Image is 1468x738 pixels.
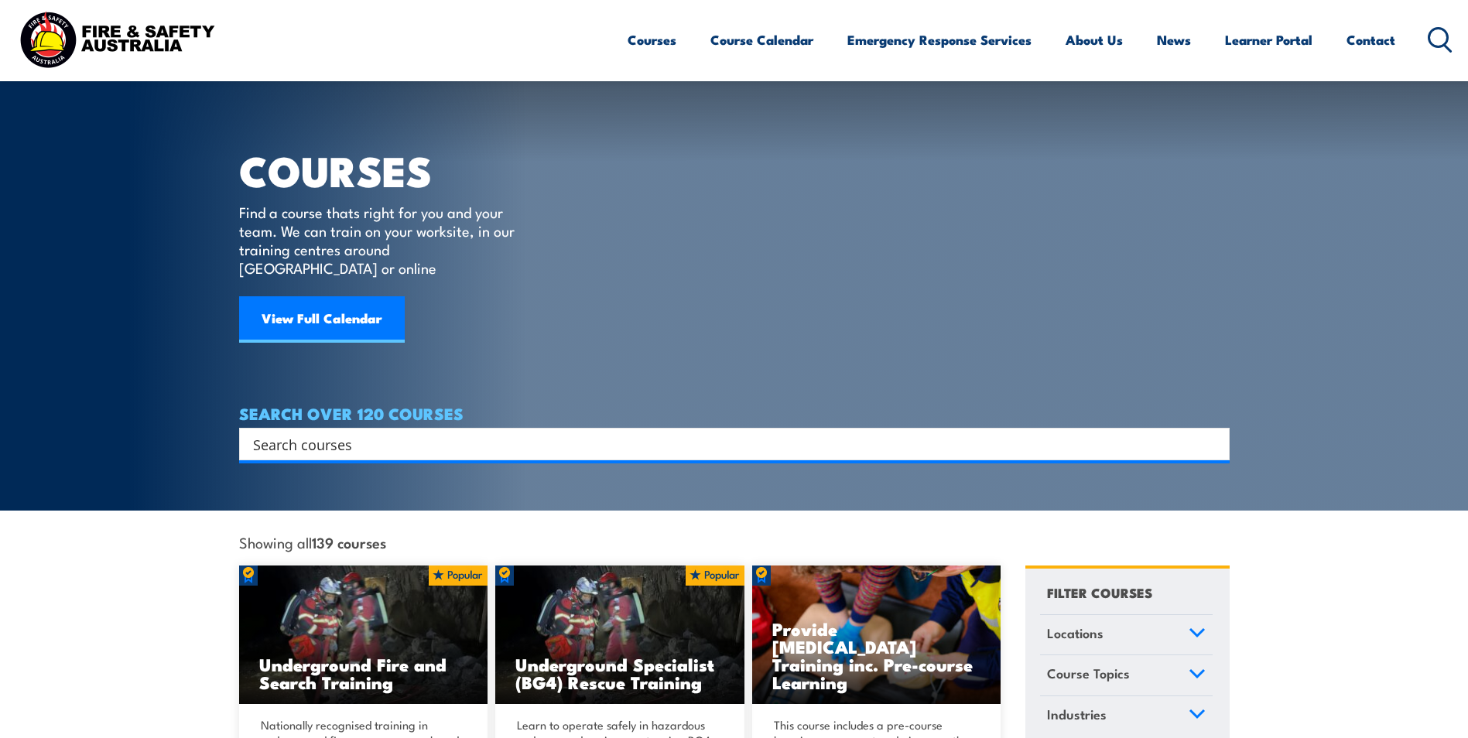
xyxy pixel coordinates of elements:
[495,565,744,705] img: Underground mine rescue
[1225,19,1312,60] a: Learner Portal
[239,405,1230,422] h4: SEARCH OVER 120 COURSES
[710,19,813,60] a: Course Calendar
[256,433,1199,455] form: Search form
[772,620,981,691] h3: Provide [MEDICAL_DATA] Training inc. Pre-course Learning
[239,203,522,277] p: Find a course thats right for you and your team. We can train on your worksite, in our training c...
[239,565,488,705] img: Underground mine rescue
[239,534,386,550] span: Showing all
[239,565,488,705] a: Underground Fire and Search Training
[752,565,1001,705] img: Low Voltage Rescue and Provide CPR
[1347,19,1395,60] a: Contact
[1066,19,1123,60] a: About Us
[1047,663,1130,684] span: Course Topics
[628,19,676,60] a: Courses
[847,19,1032,60] a: Emergency Response Services
[1047,582,1152,603] h4: FILTER COURSES
[1047,704,1107,725] span: Industries
[1040,696,1213,736] a: Industries
[1047,623,1104,644] span: Locations
[239,296,405,343] a: View Full Calendar
[239,152,537,188] h1: COURSES
[253,432,1196,456] input: Search input
[515,655,724,691] h3: Underground Specialist (BG4) Rescue Training
[1203,433,1224,455] button: Search magnifier button
[752,565,1001,705] a: Provide [MEDICAL_DATA] Training inc. Pre-course Learning
[312,531,386,552] strong: 139 courses
[259,655,468,691] h3: Underground Fire and Search Training
[495,565,744,705] a: Underground Specialist (BG4) Rescue Training
[1040,655,1213,695] a: Course Topics
[1157,19,1191,60] a: News
[1040,615,1213,655] a: Locations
